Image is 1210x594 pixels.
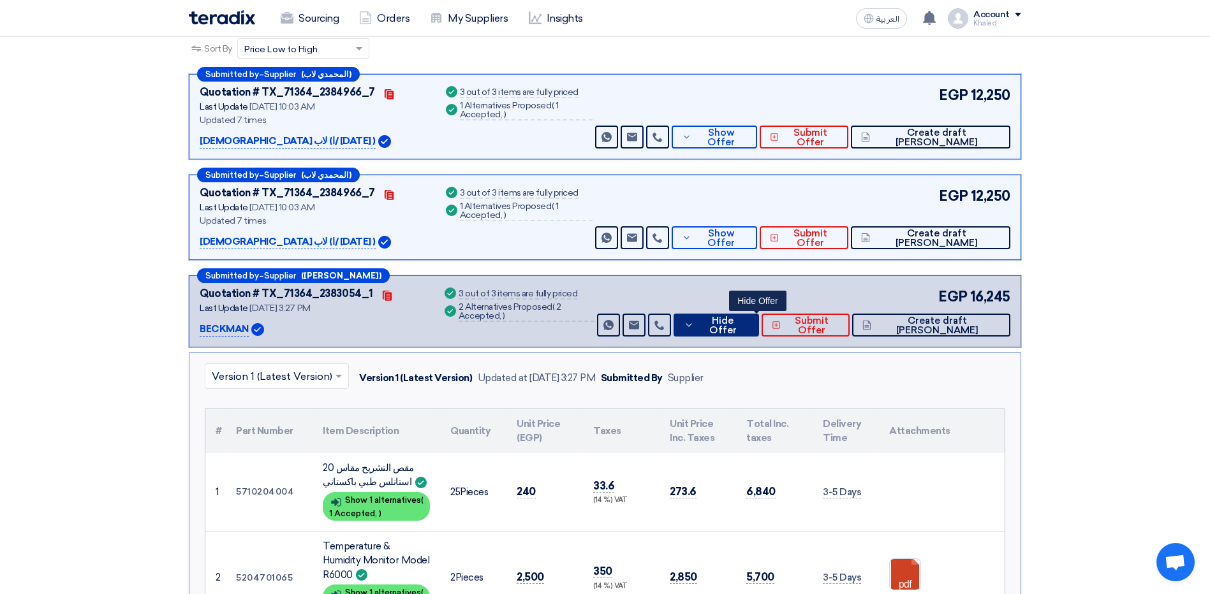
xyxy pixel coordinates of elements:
[244,43,318,56] span: Price Low to High
[601,371,663,386] div: Submitted By
[205,409,226,453] th: #
[450,572,455,583] span: 2
[852,314,1010,337] button: Create draft [PERSON_NAME]
[736,409,813,453] th: Total Inc. taxes
[459,301,561,321] span: 2 Accepted,
[251,323,264,336] img: Verified Account
[504,109,506,120] span: )
[420,4,518,33] a: My Suppliers
[264,272,296,280] span: Supplier
[460,100,559,120] span: 1 Accepted,
[440,453,506,532] td: Pieces
[359,371,473,386] div: Version 1 (Latest Version)
[478,371,596,386] div: Updated at [DATE] 3:27 PM
[672,126,757,148] button: Show Offer
[876,15,899,24] span: العربية
[378,135,391,148] img: Verified Account
[873,128,1000,147] span: Create draft [PERSON_NAME]
[593,479,614,493] span: 33.6
[762,314,850,337] button: Submit Offer
[939,185,968,206] span: EGP
[459,303,594,322] div: 2 Alternatives Proposed
[349,4,420,33] a: Orders
[593,565,612,578] span: 350
[506,409,583,453] th: Unit Price (EGP)
[971,85,1010,106] span: 12,250
[782,128,838,147] span: Submit Offer
[200,214,428,228] div: Updated 7 times
[200,202,248,213] span: Last Update
[205,453,226,532] td: 1
[517,570,544,584] span: 2,500
[938,286,968,307] span: EGP
[200,235,376,250] p: [DEMOGRAPHIC_DATA] لاب (ا/ [DATE] )
[200,303,248,314] span: Last Update
[197,67,360,82] div: –
[583,409,660,453] th: Taxes
[189,10,255,25] img: Teradix logo
[460,88,579,98] div: 3 out of 3 items are fully priced
[323,461,430,489] div: مقص التشريح مقاس 20 استانلس طبي باكستاني
[697,316,749,335] span: Hide Offer
[672,226,757,249] button: Show Offer
[313,409,440,453] th: Item Description
[460,189,579,199] div: 3 out of 3 items are fully priced
[249,202,314,213] span: [DATE] 10:03 AM
[939,85,968,106] span: EGP
[270,4,349,33] a: Sourcing
[460,201,559,221] span: 1 Accepted,
[197,168,360,182] div: –
[593,581,649,592] div: (14 %) VAT
[504,210,506,221] span: )
[552,100,554,111] span: (
[874,316,1000,335] span: Create draft [PERSON_NAME]
[948,8,968,29] img: profile_test.png
[879,409,1005,453] th: Attachments
[226,409,313,453] th: Part Number
[205,272,259,280] span: Submitted by
[552,301,555,312] span: (
[782,229,838,248] span: Submit Offer
[378,236,391,249] img: Verified Account
[695,229,747,248] span: Show Offer
[784,316,839,335] span: Submit Offer
[552,201,554,212] span: (
[823,486,861,498] span: 3-5 Days
[856,8,907,29] button: العربية
[200,85,375,100] div: Quotation # TX_71364_2384966_7
[205,70,259,78] span: Submitted by
[1156,543,1195,581] div: Open chat
[197,268,390,283] div: –
[226,453,313,532] td: 5710204004
[970,286,1010,307] span: 16,245
[323,492,430,521] div: Show 1 alternatives
[200,134,376,149] p: [DEMOGRAPHIC_DATA] لاب (ا/ [DATE] )
[813,409,879,453] th: Delivery Time
[323,539,430,583] div: Temperature & Humidity Monitor Model R6000
[729,291,786,311] div: Hide Offer
[301,70,351,78] b: (المحمدي لاب)
[971,185,1010,206] span: 12,250
[973,10,1010,20] div: Account
[200,113,428,127] div: Updated 7 times
[670,570,697,584] span: 2,850
[668,371,704,386] div: Supplier
[460,101,593,120] div: 1 Alternatives Proposed
[421,495,424,505] span: (
[249,303,310,314] span: [DATE] 3:27 PM
[823,572,861,584] span: 3-5 Days
[460,202,593,221] div: 1 Alternatives Proposed
[205,171,259,179] span: Submitted by
[851,226,1010,249] button: Create draft [PERSON_NAME]
[200,322,249,337] p: BECKMAN
[517,485,536,498] span: 240
[670,485,697,498] span: 273.6
[503,310,505,321] span: )
[851,126,1010,148] button: Create draft [PERSON_NAME]
[593,495,649,506] div: (14 %) VAT
[264,70,296,78] span: Supplier
[746,485,776,498] span: 6,840
[301,171,351,179] b: (المحمدي لاب)
[264,171,296,179] span: Supplier
[873,229,1000,248] span: Create draft [PERSON_NAME]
